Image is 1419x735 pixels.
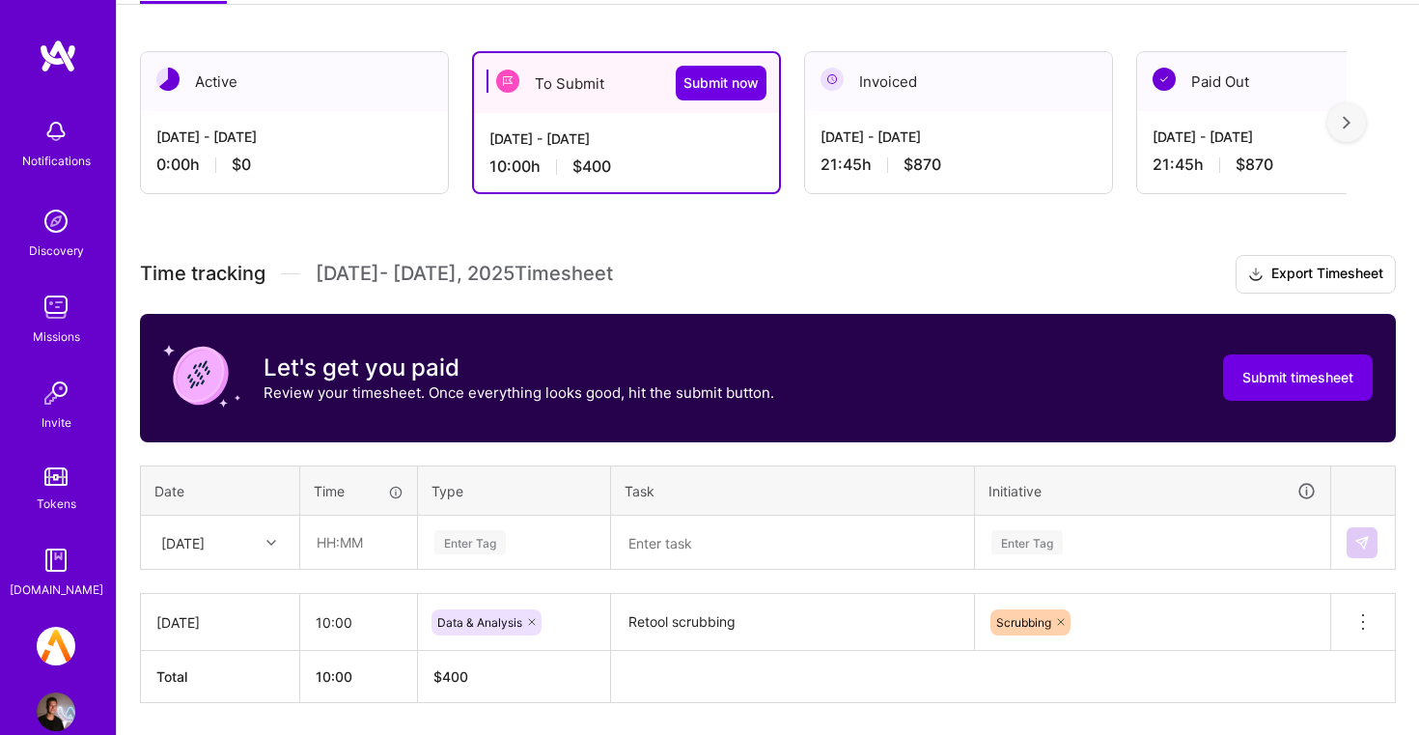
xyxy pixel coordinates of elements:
[300,651,418,703] th: 10:00
[22,151,91,171] div: Notifications
[37,112,75,151] img: bell
[37,494,76,514] div: Tokens
[1236,155,1273,175] span: $870
[10,580,103,600] div: [DOMAIN_NAME]
[156,127,432,147] div: [DATE] - [DATE]
[437,615,522,630] span: Data & Analysis
[37,627,75,665] img: A.Team: Platform Team
[42,412,71,433] div: Invite
[991,527,1063,557] div: Enter Tag
[1248,265,1264,285] i: icon Download
[37,541,75,580] img: guide book
[613,596,972,649] textarea: Retool scrubbing
[683,73,759,93] span: Submit now
[37,202,75,240] img: discovery
[33,326,80,347] div: Missions
[264,353,774,382] h3: Let's get you paid
[805,52,1112,111] div: Invoiced
[32,627,80,665] a: A.Team: Platform Team
[1354,535,1370,551] img: Submit
[489,156,764,177] div: 10:00 h
[1153,68,1176,91] img: Paid Out
[496,70,519,93] img: To Submit
[314,481,403,501] div: Time
[821,68,844,91] img: Invoiced
[1242,368,1353,387] span: Submit timesheet
[161,532,205,552] div: [DATE]
[37,374,75,412] img: Invite
[44,467,68,486] img: tokens
[232,155,251,175] span: $0
[1236,255,1396,294] button: Export Timesheet
[266,538,276,548] i: icon Chevron
[141,52,448,111] div: Active
[316,262,613,286] span: [DATE] - [DATE] , 2025 Timesheet
[156,612,284,633] div: [DATE]
[37,288,75,326] img: teamwork
[156,155,432,175] div: 0:00 h
[821,127,1097,147] div: [DATE] - [DATE]
[39,39,77,73] img: logo
[264,382,774,403] p: Review your timesheet. Once everything looks good, hit the submit button.
[300,597,417,648] input: HH:MM
[141,466,300,516] th: Date
[141,651,300,703] th: Total
[474,53,779,113] div: To Submit
[676,66,766,100] button: Submit now
[32,693,80,731] a: User Avatar
[1223,354,1373,401] button: Submit timesheet
[611,466,975,516] th: Task
[37,693,75,731] img: User Avatar
[904,155,941,175] span: $870
[572,156,611,177] span: $400
[434,527,506,557] div: Enter Tag
[433,668,468,685] span: $ 400
[418,466,611,516] th: Type
[29,240,84,261] div: Discovery
[489,128,764,149] div: [DATE] - [DATE]
[1343,116,1350,129] img: right
[988,480,1317,502] div: Initiative
[301,517,416,568] input: HH:MM
[140,262,265,286] span: Time tracking
[163,337,240,414] img: coin
[156,68,180,91] img: Active
[821,155,1097,175] div: 21:45 h
[996,615,1051,630] span: Scrubbing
